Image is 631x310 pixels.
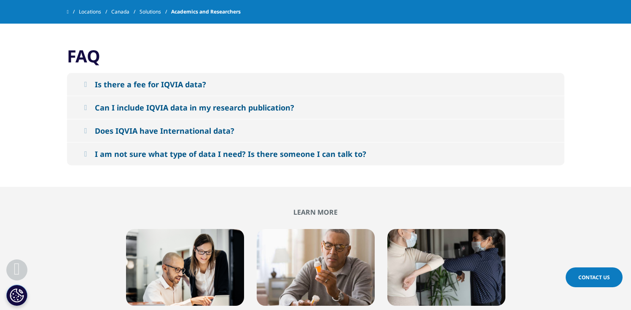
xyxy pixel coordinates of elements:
[566,267,623,287] a: Contact Us
[95,79,206,89] div: Is there a fee for IQVIA data?
[140,4,171,19] a: Solutions
[67,143,564,165] button: I am not sure what type of data I need? Is there someone I can talk to?
[95,149,366,159] div: I am not sure what type of data I need? Is there someone I can talk to?
[67,96,564,119] button: Can I include IQVIA data in my research publication?
[171,4,241,19] span: Academics and Researchers
[95,102,294,113] div: Can I include IQVIA data in my research publication?
[67,73,564,96] button: Is there a fee for IQVIA data?
[67,208,564,216] h2: Learn More
[67,46,564,73] h3: FAQ
[67,119,564,142] button: Does IQVIA have International data?
[79,4,111,19] a: Locations
[111,4,140,19] a: Canada
[578,274,610,281] span: Contact Us
[6,285,27,306] button: Cookies Settings
[95,126,234,136] div: Does IQVIA have International data?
